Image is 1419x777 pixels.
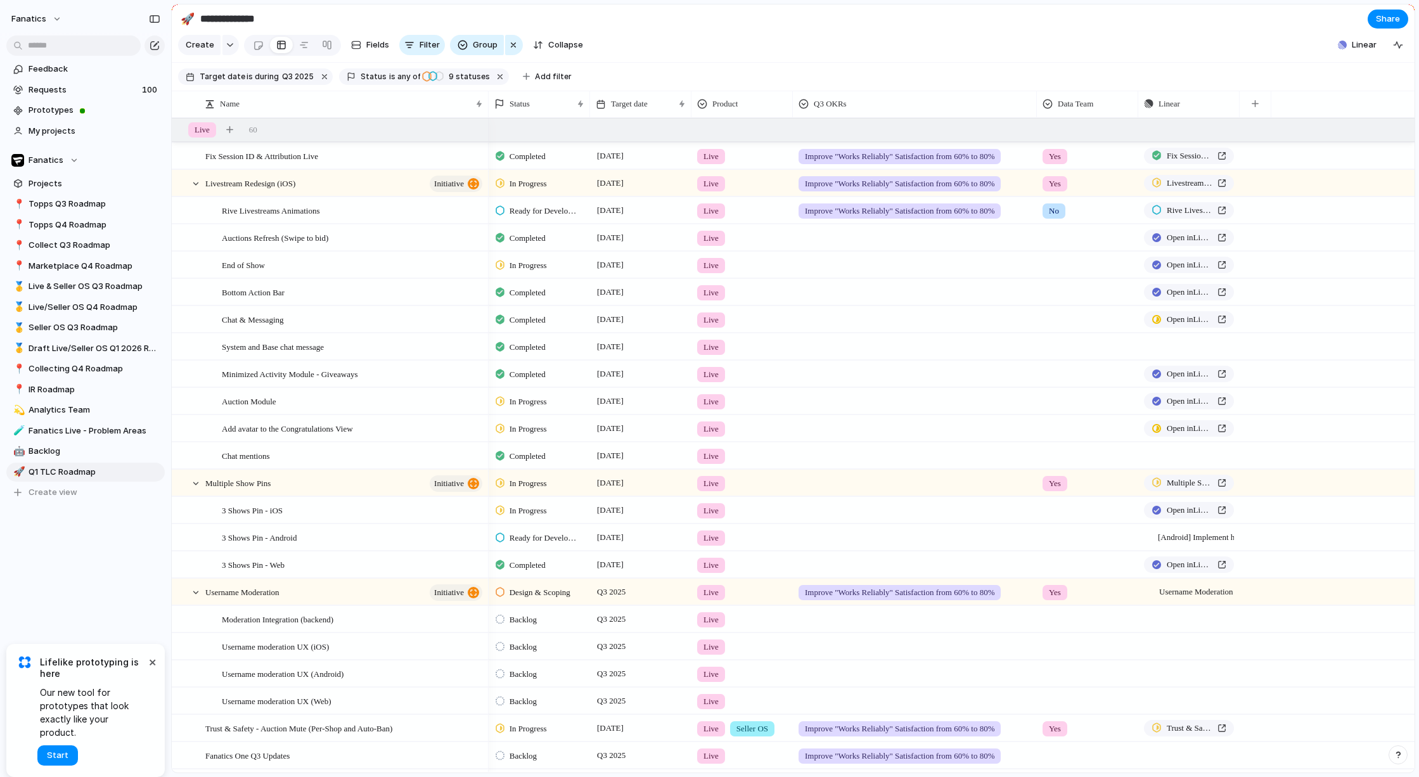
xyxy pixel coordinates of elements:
[13,321,22,335] div: 🥇
[205,475,271,490] span: Multiple Show Pins
[1144,720,1234,736] a: Trust & Safety - Auction Mute (Per-Shop and Auto-Ban)
[6,122,165,141] a: My projects
[703,477,719,490] span: Live
[594,748,629,763] span: Q3 2025
[346,35,394,55] button: Fields
[1144,393,1234,409] a: Open inLinear
[11,280,24,293] button: 🥇
[1049,477,1061,490] span: Yes
[510,450,546,463] span: Completed
[11,219,24,231] button: 📍
[594,148,627,164] span: [DATE]
[6,380,165,399] a: 📍IR Roadmap
[6,277,165,296] div: 🥇Live & Seller OS Q3 Roadmap
[6,101,165,120] a: Prototypes
[6,215,165,234] a: 📍Topps Q4 Roadmap
[703,177,719,190] span: Live
[1049,177,1061,190] span: Yes
[1376,13,1400,25] span: Share
[29,425,160,437] span: Fanatics Live - Problem Areas
[222,693,331,708] span: Username moderation UX (Web)
[13,197,22,212] div: 📍
[1167,313,1212,326] span: Open in Linear
[6,463,165,482] div: 🚀Q1 TLC Roadmap
[1144,502,1234,518] a: Open inLinear
[805,586,994,599] span: Improve "Works Reliably" Satisfaction from 60% to 80%
[11,301,24,314] button: 🥇
[1167,368,1212,380] span: Open in Linear
[594,394,627,409] span: [DATE]
[222,666,344,681] span: Username moderation UX (Android)
[11,466,24,478] button: 🚀
[430,475,482,492] button: initiative
[11,260,24,273] button: 📍
[515,68,579,86] button: Add filter
[6,257,165,276] div: 📍Marketplace Q4 Roadmap
[13,341,22,356] div: 🥇
[450,35,504,55] button: Group
[11,363,24,375] button: 📍
[594,693,629,709] span: Q3 2025
[445,72,456,81] span: 9
[703,559,719,572] span: Live
[805,205,994,217] span: Improve "Works Reliably" Satisfaction from 60% to 80%
[11,445,24,458] button: 🤖
[220,98,240,110] span: Name
[594,557,627,572] span: [DATE]
[703,150,719,163] span: Live
[510,504,547,517] span: In Progress
[510,722,547,735] span: In Progress
[222,639,329,653] span: Username moderation UX (iOS)
[389,71,395,82] span: is
[594,448,627,463] span: [DATE]
[510,641,537,653] span: Backlog
[510,477,547,490] span: In Progress
[1144,257,1234,273] a: Open inLinear
[510,613,537,626] span: Backlog
[222,557,285,572] span: 3 Shows Pin - Web
[11,198,24,210] button: 📍
[703,613,719,626] span: Live
[6,401,165,420] div: 💫Analytics Team
[736,722,768,735] span: Seller OS
[142,84,160,96] span: 100
[510,205,579,217] span: Ready for Development
[1333,35,1382,55] button: Linear
[1167,231,1212,244] span: Open in Linear
[186,39,214,51] span: Create
[6,298,165,317] a: 🥇Live/Seller OS Q4 Roadmap
[222,203,320,217] span: Rive Livestreams Animations
[29,342,160,355] span: Draft Live/Seller OS Q1 2026 Roadmap
[1167,477,1212,489] span: Multiple Show Pins
[594,203,627,218] span: [DATE]
[1144,175,1234,191] a: Livestream Redesign (iOS and Android)
[29,177,160,190] span: Projects
[6,421,165,440] a: 🧪Fanatics Live - Problem Areas
[245,70,281,84] button: isduring
[222,339,324,354] span: System and Base chat message
[1144,229,1234,246] a: Open inLinear
[594,176,627,191] span: [DATE]
[594,285,627,300] span: [DATE]
[703,395,719,408] span: Live
[594,666,629,681] span: Q3 2025
[222,612,333,626] span: Moderation Integration (backend)
[594,230,627,245] span: [DATE]
[200,71,245,82] span: Target date
[703,750,719,762] span: Live
[473,39,498,51] span: Group
[29,63,160,75] span: Feedback
[421,70,492,84] button: 9 statuses
[11,13,46,25] span: fanatics
[6,442,165,461] div: 🤖Backlog
[6,151,165,170] button: Fanatics
[535,71,572,82] span: Add filter
[205,748,290,762] span: Fanatics One Q3 Updates
[510,98,530,110] span: Status
[6,195,165,214] a: 📍Topps Q3 Roadmap
[29,84,138,96] span: Requests
[222,366,357,381] span: Minimized Activity Module - Giveaways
